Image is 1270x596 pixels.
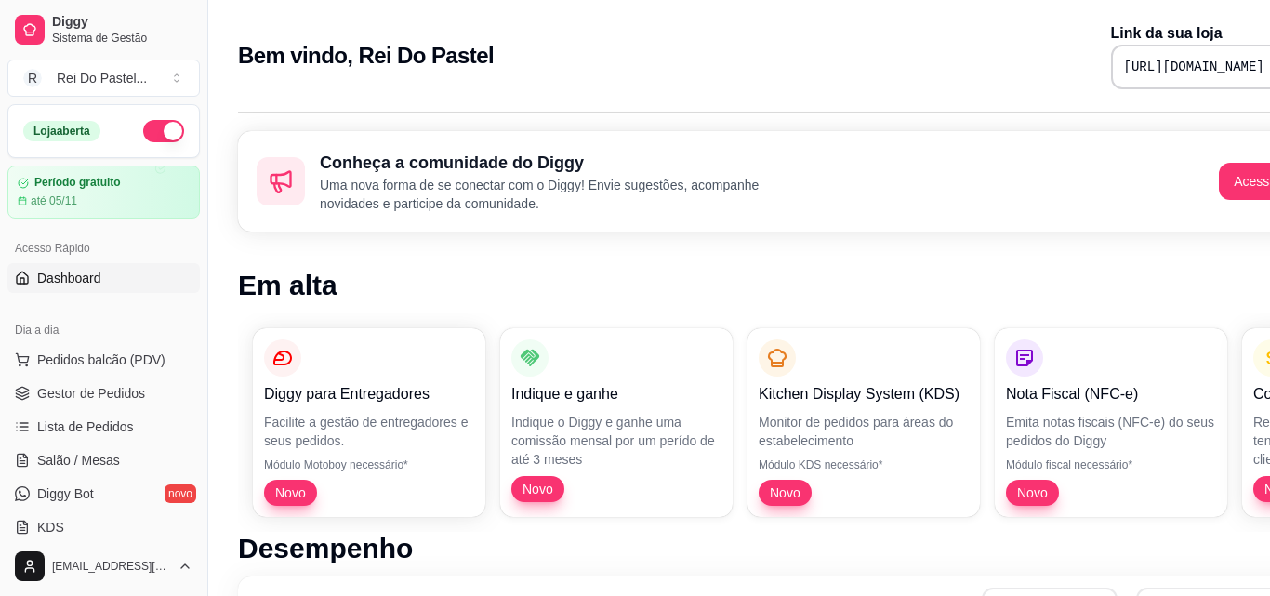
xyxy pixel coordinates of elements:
[253,328,485,517] button: Diggy para EntregadoresFacilite a gestão de entregadores e seus pedidos.Módulo Motoboy necessário...
[37,417,134,436] span: Lista de Pedidos
[747,328,980,517] button: Kitchen Display System (KDS)Monitor de pedidos para áreas do estabelecimentoMódulo KDS necessário...
[7,263,200,293] a: Dashboard
[759,413,969,450] p: Monitor de pedidos para áreas do estabelecimento
[268,483,313,502] span: Novo
[37,451,120,470] span: Salão / Mesas
[37,518,64,536] span: KDS
[500,328,733,517] button: Indique e ganheIndique o Diggy e ganhe uma comissão mensal por um perído de até 3 mesesNovo
[264,383,474,405] p: Diggy para Entregadores
[1006,383,1216,405] p: Nota Fiscal (NFC-e)
[1010,483,1055,502] span: Novo
[57,69,147,87] div: Rei Do Pastel ...
[52,14,192,31] span: Diggy
[37,484,94,503] span: Diggy Bot
[52,559,170,574] span: [EMAIL_ADDRESS][DOMAIN_NAME]
[7,544,200,589] button: [EMAIL_ADDRESS][DOMAIN_NAME]
[320,150,796,176] h2: Conheça a comunidade do Diggy
[7,378,200,408] a: Gestor de Pedidos
[264,413,474,450] p: Facilite a gestão de entregadores e seus pedidos.
[7,445,200,475] a: Salão / Mesas
[7,233,200,263] div: Acesso Rápido
[7,60,200,97] button: Select a team
[143,120,184,142] button: Alterar Status
[762,483,808,502] span: Novo
[759,383,969,405] p: Kitchen Display System (KDS)
[52,31,192,46] span: Sistema de Gestão
[37,351,165,369] span: Pedidos balcão (PDV)
[511,383,721,405] p: Indique e ganhe
[1006,457,1216,472] p: Módulo fiscal necessário*
[7,315,200,345] div: Dia a dia
[7,345,200,375] button: Pedidos balcão (PDV)
[7,412,200,442] a: Lista de Pedidos
[7,7,200,52] a: DiggySistema de Gestão
[320,176,796,213] p: Uma nova forma de se conectar com o Diggy! Envie sugestões, acompanhe novidades e participe da co...
[238,41,494,71] h2: Bem vindo, Rei Do Pastel
[23,69,42,87] span: R
[1006,413,1216,450] p: Emita notas fiscais (NFC-e) do seus pedidos do Diggy
[1124,58,1264,76] pre: [URL][DOMAIN_NAME]
[37,384,145,403] span: Gestor de Pedidos
[23,121,100,141] div: Loja aberta
[995,328,1227,517] button: Nota Fiscal (NFC-e)Emita notas fiscais (NFC-e) do seus pedidos do DiggyMódulo fiscal necessário*Novo
[7,166,200,219] a: Período gratuitoaté 05/11
[511,413,721,469] p: Indique o Diggy e ganhe uma comissão mensal por um perído de até 3 meses
[31,193,77,208] article: até 05/11
[759,457,969,472] p: Módulo KDS necessário*
[34,176,121,190] article: Período gratuito
[264,457,474,472] p: Módulo Motoboy necessário*
[7,479,200,509] a: Diggy Botnovo
[515,480,561,498] span: Novo
[7,512,200,542] a: KDS
[37,269,101,287] span: Dashboard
